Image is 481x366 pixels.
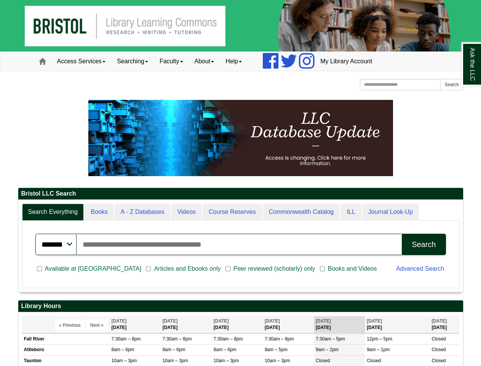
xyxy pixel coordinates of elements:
span: 9am – 2pm [316,347,339,352]
span: 10am – 3pm [163,358,188,363]
span: 8am – 5pm [265,347,288,352]
span: Closed [431,358,446,363]
a: A - Z Databases [115,204,171,221]
h2: Library Hours [18,300,463,312]
button: « Previous [55,319,85,331]
span: Closed [431,347,446,352]
span: Closed [367,358,381,363]
span: 7:30am – 8pm [265,336,294,342]
span: [DATE] [163,318,178,324]
a: Access Services [51,52,111,71]
a: Commonwealth Catalog [263,204,340,221]
th: [DATE] [314,316,365,333]
span: 10am – 3pm [112,358,137,363]
td: Attleboro [22,345,110,355]
a: Videos [171,204,202,221]
a: Journal Look-Up [362,204,419,221]
span: Books and Videos [325,264,380,273]
span: 7:30am – 8pm [214,336,243,342]
a: Search Everything [22,204,84,221]
th: [DATE] [212,316,263,333]
div: Search [412,240,436,249]
span: 12pm – 5pm [367,336,392,342]
span: 8am – 6pm [163,347,185,352]
a: Advanced Search [396,265,444,272]
span: [DATE] [214,318,229,324]
span: Closed [431,336,446,342]
span: 9am – 1pm [367,347,390,352]
span: Articles and Ebooks only [151,264,224,273]
span: [DATE] [265,318,280,324]
th: [DATE] [365,316,430,333]
input: Available at [GEOGRAPHIC_DATA] [37,265,42,272]
td: Fall River [22,334,110,345]
button: Next » [86,319,108,331]
img: HTML tutorial [88,100,393,176]
a: Help [220,52,248,71]
span: 7:30am – 8pm [163,336,192,342]
th: [DATE] [161,316,212,333]
span: [DATE] [112,318,127,324]
a: Faculty [154,52,189,71]
span: Peer reviewed (scholarly) only [230,264,318,273]
span: 10am – 3pm [265,358,290,363]
input: Articles and Ebooks only [146,265,151,272]
td: Taunton [22,355,110,366]
input: Peer reviewed (scholarly) only [225,265,230,272]
span: [DATE] [316,318,331,324]
span: Available at [GEOGRAPHIC_DATA] [42,264,144,273]
button: Search [402,234,446,255]
a: My Library Account [315,52,378,71]
a: ILL [340,204,361,221]
input: Books and Videos [320,265,325,272]
span: [DATE] [367,318,382,324]
span: 10am – 3pm [214,358,239,363]
a: About [189,52,220,71]
button: Search [440,79,463,90]
span: Closed [316,358,330,363]
span: 7:30am – 8pm [112,336,141,342]
a: Books [85,204,113,221]
th: [DATE] [110,316,161,333]
a: Course Reserves [203,204,262,221]
span: 8am – 6pm [214,347,237,352]
th: [DATE] [263,316,314,333]
span: 7:30am – 5pm [316,336,345,342]
span: 8am – 6pm [112,347,134,352]
a: Searching [111,52,154,71]
span: [DATE] [431,318,447,324]
th: [DATE] [430,316,459,333]
h2: Bristol LLC Search [18,188,463,200]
